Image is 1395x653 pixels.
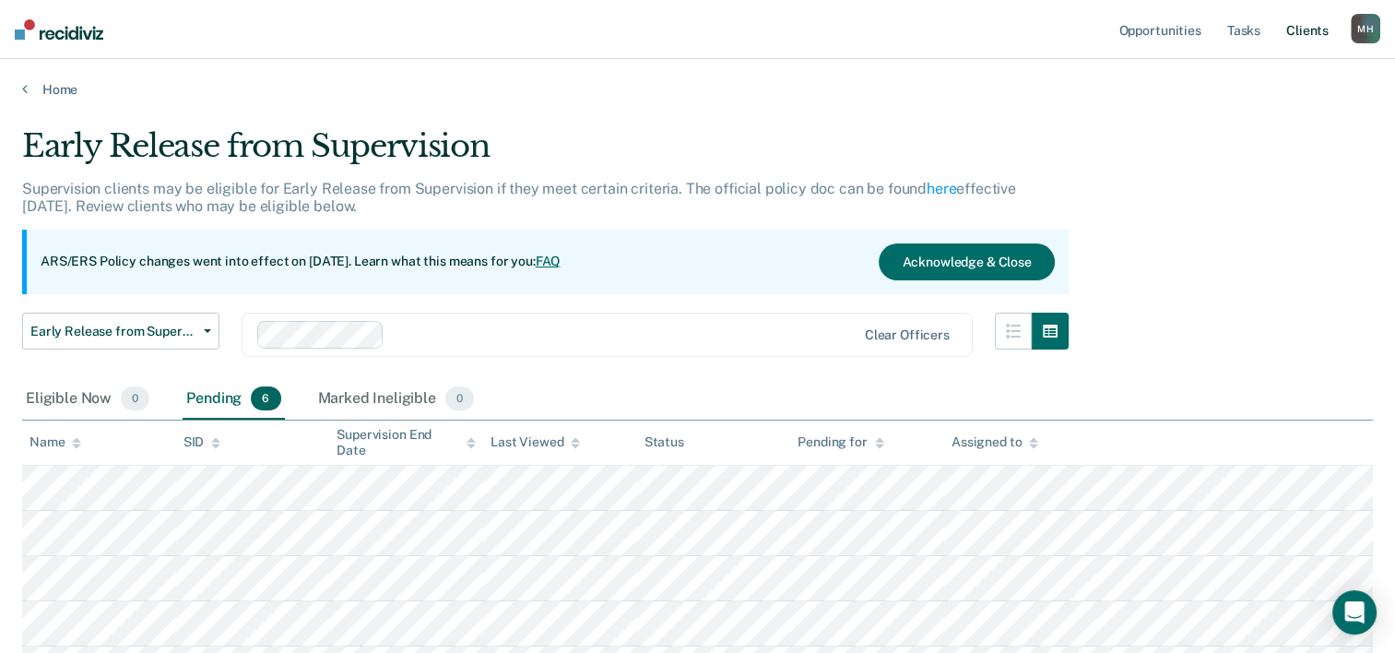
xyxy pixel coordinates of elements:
div: Name [30,434,81,450]
span: 6 [251,386,280,410]
div: Open Intercom Messenger [1332,590,1377,635]
div: Assigned to [952,434,1038,450]
div: Marked Ineligible0 [314,379,479,420]
button: Acknowledge & Close [879,243,1054,280]
div: Eligible Now0 [22,379,153,420]
div: Pending6 [183,379,284,420]
div: Clear officers [865,327,950,343]
div: SID [183,434,221,450]
a: here [927,180,956,197]
p: ARS/ERS Policy changes went into effect on [DATE]. Learn what this means for you: [41,253,561,271]
div: Last Viewed [491,434,580,450]
img: Recidiviz [15,19,103,40]
span: 0 [445,386,474,410]
button: Early Release from Supervision [22,313,219,350]
span: 0 [121,386,149,410]
button: MH [1351,14,1380,43]
div: Early Release from Supervision [22,127,1069,180]
div: M H [1351,14,1380,43]
div: Pending for [798,434,883,450]
a: FAQ [536,254,562,268]
a: Home [22,81,1373,98]
p: Supervision clients may be eligible for Early Release from Supervision if they meet certain crite... [22,180,1016,215]
span: Early Release from Supervision [30,324,196,339]
div: Supervision End Date [337,427,476,458]
div: Status [644,434,684,450]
